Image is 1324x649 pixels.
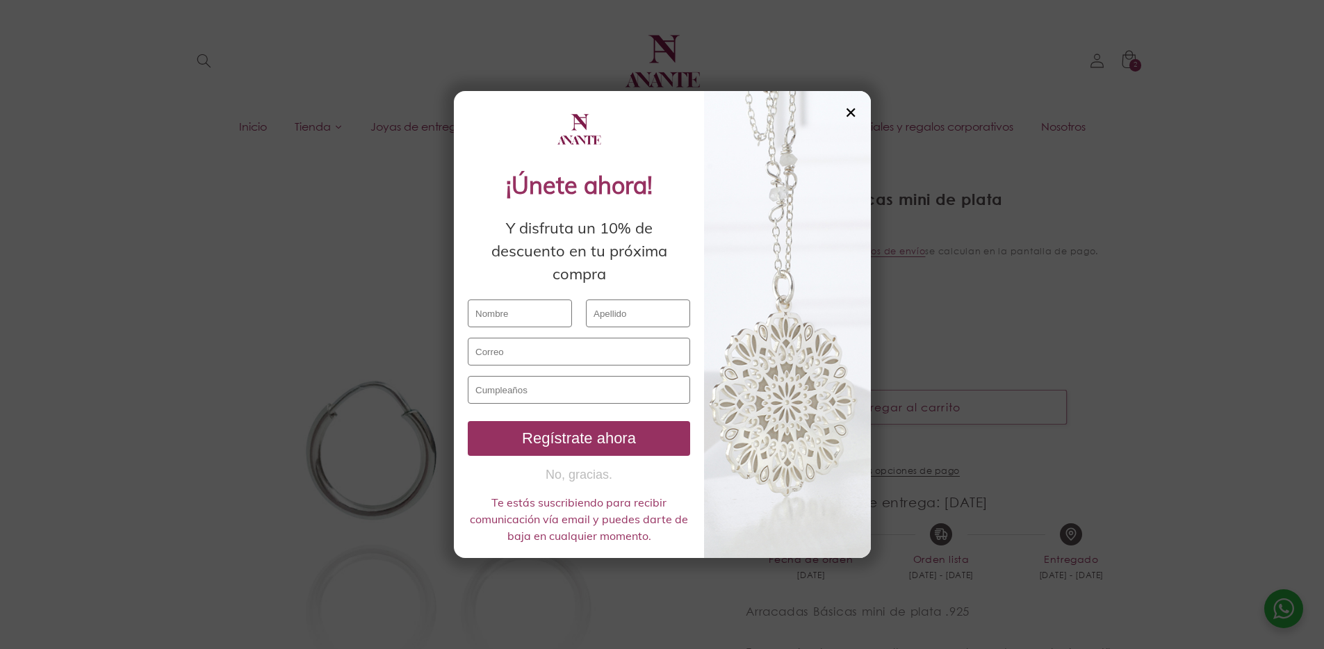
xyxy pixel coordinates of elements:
button: No, gracias. [468,466,690,484]
div: Regístrate ahora [473,429,685,447]
div: Y disfruta un 10% de descuento en tu próxima compra [468,217,690,286]
button: Regístrate ahora [468,421,690,456]
div: ¡Únete ahora! [468,167,690,203]
img: logo [555,105,603,154]
div: Te estás suscribiendo para recibir comunicación vía email y puedes darte de baja en cualquier mom... [468,494,690,544]
input: Nombre [468,299,572,327]
input: Correo [468,338,690,365]
input: Cumpleaños [468,376,690,404]
div: ✕ [844,105,857,120]
input: Apellido [586,299,690,327]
